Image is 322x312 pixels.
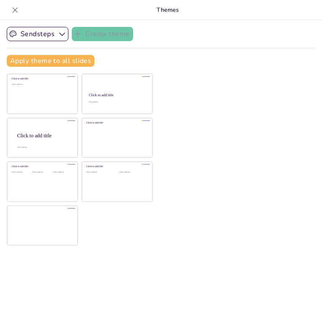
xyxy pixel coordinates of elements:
[72,27,133,41] button: Create theme
[12,171,31,173] div: Click to add text
[86,121,147,124] div: Click to add title
[7,55,94,67] button: Apply theme to all slides
[7,27,68,41] button: Sendsteps
[53,171,72,173] div: Click to add text
[119,171,146,173] div: Click to add text
[17,132,71,138] div: Click to add title
[12,165,72,168] div: Click to add title
[12,77,72,80] div: Click to add title
[89,93,145,97] div: Click to add title
[89,101,144,103] div: Click to add text
[12,84,72,86] div: Click to add text
[86,171,113,173] div: Click to add text
[86,165,147,168] div: Click to add title
[17,146,70,148] div: Click to add body
[32,171,51,173] div: Click to add text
